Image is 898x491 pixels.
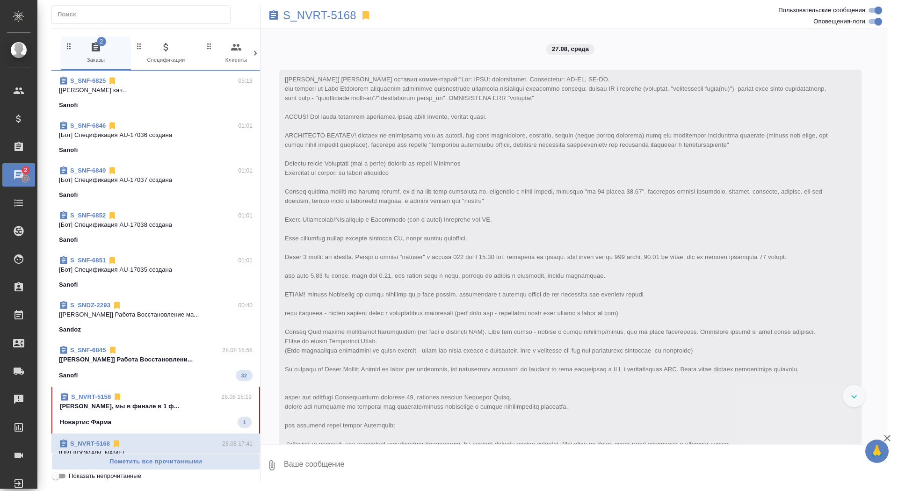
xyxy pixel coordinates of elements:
div: S_SNF-684528.08 18:58[[PERSON_NAME]] Работа Восстановлени...Sanofi32 [51,340,260,387]
p: [Бот] Спецификация AU-17035 создана [59,265,253,274]
span: Клиенты [205,42,268,65]
span: Заказы [65,42,127,65]
div: S_SNF-682505:19[[PERSON_NAME] кач...Sanofi [51,71,260,116]
p: 27.08, среда [552,44,589,54]
a: S_SNDZ-2293 [70,302,110,309]
svg: Зажми и перетащи, чтобы поменять порядок вкладок [65,42,73,51]
svg: Отписаться [112,301,122,310]
span: Пользовательские сообщения [778,6,865,15]
div: S_SNF-685101:01[Бот] Спецификация AU-17035 созданаSanofi [51,250,260,295]
span: 🙏 [869,441,885,461]
div: S_SNDZ-229300:40[[PERSON_NAME]] Работа Восстановление ма...Sandoz [51,295,260,340]
p: Sanofi [59,235,78,245]
svg: Отписаться [108,256,117,265]
span: 2 [18,166,33,175]
svg: Отписаться [108,76,117,86]
p: [[PERSON_NAME]] Работа Восстановлени... [59,355,253,364]
input: Поиск [58,8,230,21]
a: S_SNF-6845 [70,347,106,354]
p: 01:01 [238,121,253,130]
span: Показать непрочитанные [69,471,141,481]
a: S_NVRT-5168 [283,11,356,20]
p: Sanofi [59,190,78,200]
p: [Бот] Спецификация AU-17038 создана [59,220,253,230]
svg: Отписаться [108,211,117,220]
p: Sanofi [59,371,78,380]
a: S_SNF-6849 [70,167,106,174]
p: [PERSON_NAME], мы в финале в 1 ф... [60,402,252,411]
p: 01:01 [238,256,253,265]
p: 01:01 [238,211,253,220]
svg: Отписаться [113,392,122,402]
div: S_NVRT-516828.08 17:41[URL][DOMAIN_NAME]..Новартис Фарма [51,433,260,478]
a: S_SNF-6852 [70,212,106,219]
p: 01:01 [238,166,253,175]
span: 1 [238,418,252,427]
a: S_NVRT-5168 [70,440,110,447]
svg: Отписаться [108,121,117,130]
p: 28.08 17:41 [222,439,253,448]
button: 🙏 [865,440,889,463]
div: S_SNF-685201:01[Бот] Спецификация AU-17038 созданаSanofi [51,205,260,250]
svg: Зажми и перетащи, чтобы поменять порядок вкладок [135,42,144,51]
p: [URL][DOMAIN_NAME].. [59,448,253,458]
span: Спецификации [135,42,197,65]
a: S_SNF-6846 [70,122,106,129]
a: S_NVRT-5158 [71,393,111,400]
span: Оповещения-логи [813,17,865,26]
p: Sanofi [59,145,78,155]
p: [Бот] Спецификация AU-17037 создана [59,175,253,185]
p: Sanofi [59,280,78,289]
a: 2 [2,163,35,187]
p: 05:19 [238,76,253,86]
p: 28.08 18:58 [222,346,253,355]
button: Пометить все прочитанными [51,454,260,470]
p: Новартис Фарма [60,418,111,427]
a: S_SNF-6825 [70,77,106,84]
p: Sandoz [59,325,81,334]
p: 28.08 18:19 [221,392,252,402]
span: Пометить все прочитанными [57,456,255,467]
svg: Зажми и перетащи, чтобы поменять порядок вкладок [205,42,214,51]
p: 00:40 [238,301,253,310]
svg: Отписаться [108,166,117,175]
div: S_SNF-684901:01[Бот] Спецификация AU-17037 созданаSanofi [51,160,260,205]
p: [[PERSON_NAME]] Работа Восстановление ма... [59,310,253,319]
span: 32 [236,371,253,380]
a: S_SNF-6851 [70,257,106,264]
svg: Отписаться [112,439,121,448]
div: S_NVRT-515828.08 18:19[PERSON_NAME], мы в финале в 1 ф...Новартис Фарма1 [51,387,260,433]
div: S_SNF-684601:01[Бот] Спецификация AU-17036 созданаSanofi [51,116,260,160]
svg: Отписаться [108,346,117,355]
p: Sanofi [59,101,78,110]
span: 2 [97,37,106,46]
p: [[PERSON_NAME] кач... [59,86,253,95]
p: [Бот] Спецификация AU-17036 создана [59,130,253,140]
